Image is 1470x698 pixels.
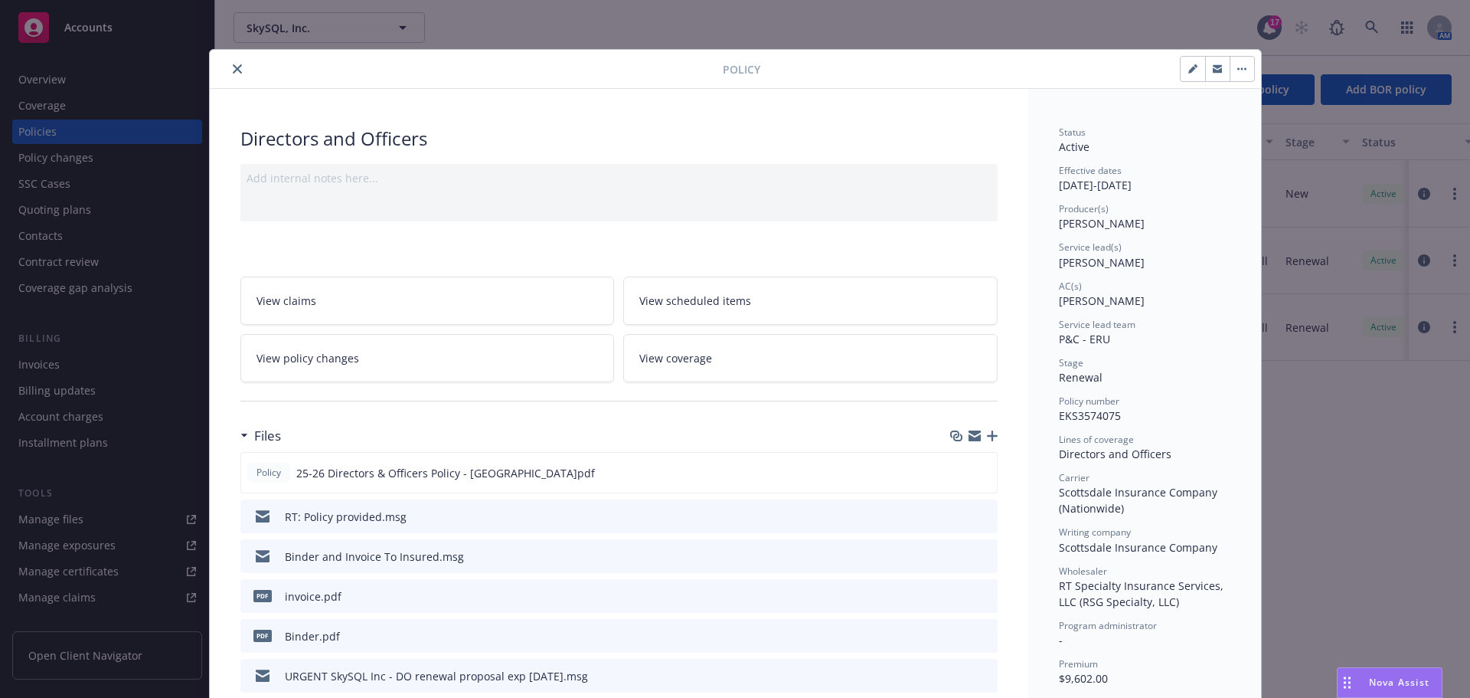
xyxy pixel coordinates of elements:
[253,466,284,480] span: Policy
[285,668,588,684] div: URGENT SkySQL Inc - DO renewal proposal exp [DATE].msg
[953,668,965,684] button: download file
[952,465,965,481] button: download file
[953,509,965,525] button: download file
[285,628,340,644] div: Binder.pdf
[1337,667,1442,698] button: Nova Assist
[953,628,965,644] button: download file
[1059,370,1102,385] span: Renewal
[1059,619,1157,632] span: Program administrator
[228,60,247,78] button: close
[1059,447,1171,461] span: Directors and Officers
[1059,565,1107,578] span: Wholesaler
[285,588,341,605] div: invoice.pdf
[254,426,281,446] h3: Files
[240,426,281,446] div: Files
[1059,433,1134,446] span: Lines of coverage
[253,630,272,641] span: pdf
[256,350,359,366] span: View policy changes
[639,350,712,366] span: View coverage
[1059,471,1089,484] span: Carrier
[1059,657,1098,670] span: Premium
[623,334,998,382] a: View coverage
[296,465,595,481] span: 25-26 Directors & Officers Policy - [GEOGRAPHIC_DATA]pdf
[978,588,991,605] button: preview file
[1059,216,1145,231] span: [PERSON_NAME]
[1059,578,1227,609] span: RT Specialty Insurance Services, LLC (RSG Specialty, LLC)
[256,293,316,309] span: View claims
[1338,668,1357,697] div: Drag to move
[1059,485,1220,516] span: Scottsdale Insurance Company (Nationwide)
[953,549,965,565] button: download file
[1059,671,1108,686] span: $9,602.00
[1059,241,1122,254] span: Service lead(s)
[253,590,272,601] span: pdf
[1369,676,1429,689] span: Nova Assist
[1059,126,1086,139] span: Status
[285,549,464,565] div: Binder and Invoice To Insured.msg
[240,334,615,382] a: View policy changes
[1059,164,1230,193] div: [DATE] - [DATE]
[285,509,407,525] div: RT: Policy provided.msg
[978,509,991,525] button: preview file
[639,293,751,309] span: View scheduled items
[723,61,760,77] span: Policy
[1059,633,1063,647] span: -
[1059,395,1119,408] span: Policy number
[1059,164,1122,177] span: Effective dates
[1059,332,1110,346] span: P&C - ERU
[953,588,965,605] button: download file
[1059,318,1135,331] span: Service lead team
[240,277,615,325] a: View claims
[1059,293,1145,308] span: [PERSON_NAME]
[1059,408,1121,423] span: EKS3574075
[1059,280,1082,293] span: AC(s)
[978,668,991,684] button: preview file
[240,126,998,152] div: Directors and Officers
[1059,526,1131,539] span: Writing company
[1059,202,1109,215] span: Producer(s)
[977,465,991,481] button: preview file
[623,277,998,325] a: View scheduled items
[1059,255,1145,270] span: [PERSON_NAME]
[247,170,991,186] div: Add internal notes here...
[978,549,991,565] button: preview file
[1059,356,1083,369] span: Stage
[1059,139,1089,154] span: Active
[978,628,991,644] button: preview file
[1059,540,1217,555] span: Scottsdale Insurance Company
